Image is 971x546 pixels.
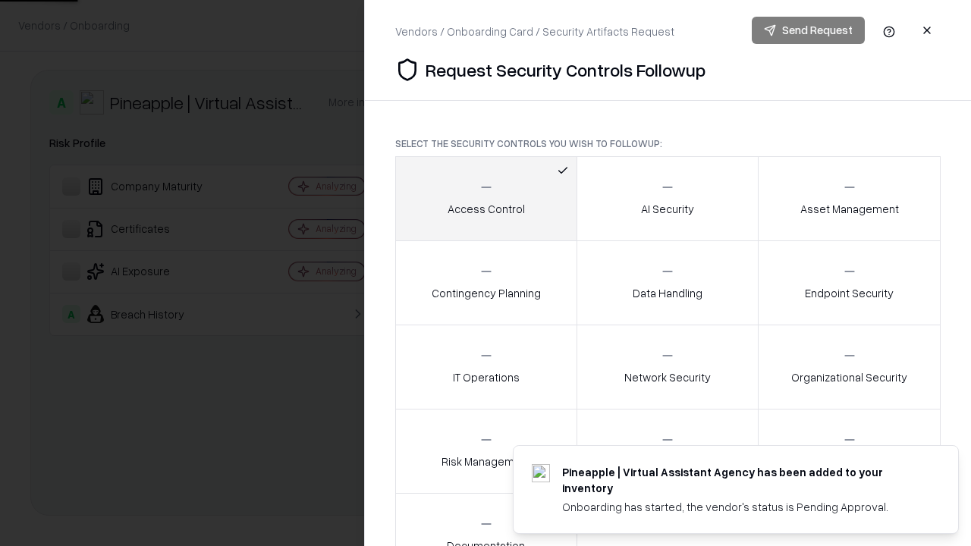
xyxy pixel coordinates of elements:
[800,201,899,217] p: Asset Management
[805,285,894,301] p: Endpoint Security
[577,240,759,325] button: Data Handling
[577,156,759,241] button: AI Security
[791,369,907,385] p: Organizational Security
[562,499,922,515] div: Onboarding has started, the vendor's status is Pending Approval.
[624,369,711,385] p: Network Security
[395,240,577,325] button: Contingency Planning
[562,464,922,496] div: Pineapple | Virtual Assistant Agency has been added to your inventory
[758,156,941,241] button: Asset Management
[532,464,550,482] img: trypineapple.com
[395,409,577,494] button: Risk Management
[641,201,694,217] p: AI Security
[633,285,702,301] p: Data Handling
[395,137,941,150] p: Select the security controls you wish to followup:
[395,156,577,241] button: Access Control
[395,325,577,409] button: IT Operations
[432,285,541,301] p: Contingency Planning
[758,325,941,409] button: Organizational Security
[426,58,705,82] p: Request Security Controls Followup
[758,409,941,494] button: Threat Management
[577,325,759,409] button: Network Security
[395,24,674,39] div: Vendors / Onboarding Card / Security Artifacts Request
[442,453,531,469] p: Risk Management
[577,409,759,494] button: Security Incidents
[758,240,941,325] button: Endpoint Security
[453,369,520,385] p: IT Operations
[448,201,525,217] p: Access Control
